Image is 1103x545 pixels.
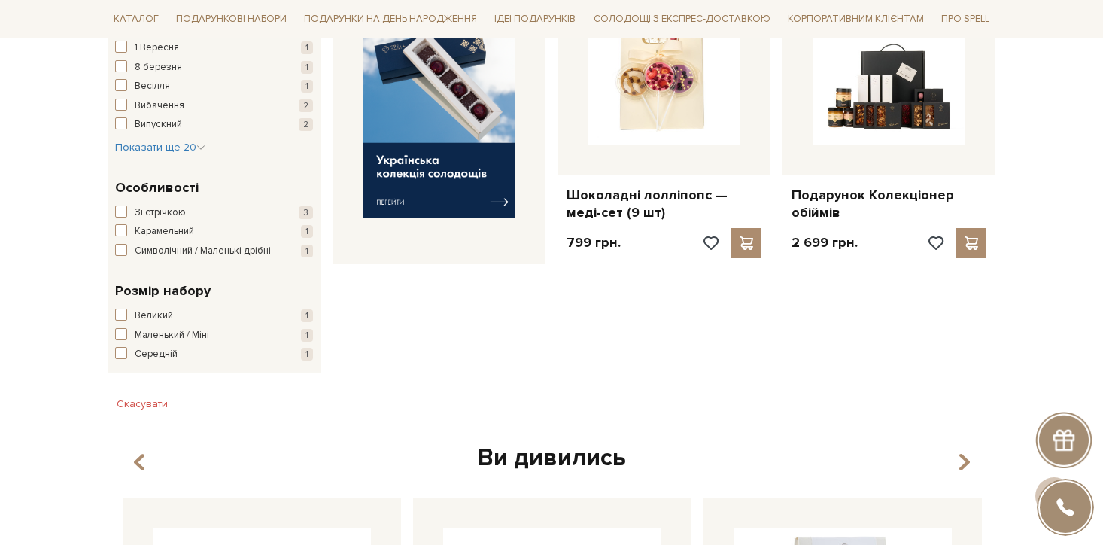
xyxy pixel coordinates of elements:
span: Показати ще 20 [115,141,205,154]
span: Про Spell [935,8,995,31]
button: Показати ще 20 [115,140,205,155]
span: 2 [299,99,313,112]
button: Вибачення 2 [115,99,313,114]
p: 2 699 грн. [792,234,858,251]
span: Зі стрічкою [135,206,186,221]
span: 1 [301,80,313,93]
button: 8 березня 1 [115,60,313,75]
a: Корпоративним клієнтам [782,6,930,32]
span: 1 [301,41,313,54]
button: Скасувати [108,392,177,416]
span: Ідеї подарунків [488,8,582,31]
button: Карамельний 1 [115,224,313,239]
span: 1 [301,329,313,342]
button: Маленький / Міні 1 [115,328,313,343]
span: 1 [301,61,313,74]
span: Розмір набору [115,281,211,301]
span: Подарункові набори [170,8,293,31]
button: Символічний / Маленькі дрібні 1 [115,244,313,259]
span: 1 [301,245,313,257]
button: Великий 1 [115,309,313,324]
div: Ви дивились [117,443,986,474]
a: Солодощі з експрес-доставкою [588,6,776,32]
button: Весілля 1 [115,79,313,94]
span: 1 Вересня [135,41,179,56]
button: Середній 1 [115,347,313,362]
span: Великий [135,309,173,324]
span: Весілля [135,79,170,94]
span: Символічний / Маленькі дрібні [135,244,271,259]
span: 1 [301,309,313,322]
span: Середній [135,347,178,362]
span: 2 [299,118,313,131]
span: 3 [299,206,313,219]
span: 1 [301,348,313,361]
a: Шоколадні лолліпопс — меді-сет (9 шт) [567,187,761,222]
span: Випускний [135,117,182,132]
p: 799 грн. [567,234,621,251]
img: banner [363,8,515,219]
button: 1 Вересня 1 [115,41,313,56]
a: Подарунок Колекціонер обіймів [792,187,986,222]
span: Особливості [115,178,199,198]
span: 1 [301,225,313,238]
span: Каталог [108,8,165,31]
span: Подарунки на День народження [298,8,483,31]
span: Карамельний [135,224,194,239]
span: 8 березня [135,60,182,75]
button: Випускний 2 [115,117,313,132]
button: Зі стрічкою 3 [115,206,313,221]
span: Маленький / Міні [135,328,209,343]
span: Вибачення [135,99,184,114]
